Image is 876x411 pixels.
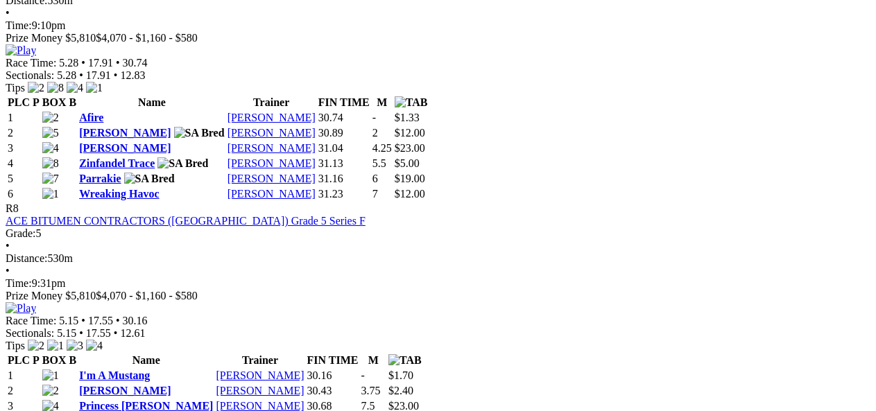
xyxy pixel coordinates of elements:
a: [PERSON_NAME] [227,188,316,200]
th: M [372,96,393,110]
img: 7 [42,173,59,185]
img: 1 [42,369,59,382]
img: SA Bred [157,157,208,170]
div: 9:10pm [6,19,870,32]
span: R8 [6,202,19,214]
span: 17.91 [86,69,111,81]
th: FIN TIME [318,96,370,110]
td: 4 [7,157,40,170]
span: Time: [6,19,32,31]
span: $1.70 [388,369,413,381]
img: 3 [67,340,83,352]
td: 30.43 [307,384,359,398]
span: • [114,327,118,339]
a: [PERSON_NAME] [216,385,304,396]
td: 2 [7,384,40,398]
a: [PERSON_NAME] [79,127,171,139]
th: Name [78,96,225,110]
div: 9:31pm [6,277,870,290]
span: B [69,96,76,108]
td: 5 [7,172,40,186]
span: Tips [6,82,25,94]
th: Trainer [215,353,304,367]
img: 2 [28,340,44,352]
div: 530m [6,252,870,265]
span: • [114,69,118,81]
text: 7 [372,188,378,200]
span: 5.28 [59,57,78,69]
td: 6 [7,187,40,201]
img: SA Bred [124,173,175,185]
span: • [6,265,10,277]
img: 4 [67,82,83,94]
span: • [79,69,83,81]
span: $12.00 [395,127,425,139]
span: 5.15 [57,327,76,339]
img: 5 [42,127,59,139]
td: 30.16 [307,369,359,383]
img: Play [6,44,36,57]
img: 2 [28,82,44,94]
span: Distance: [6,252,47,264]
a: [PERSON_NAME] [79,142,171,154]
img: TAB [388,354,422,367]
text: - [361,369,365,381]
text: 5.5 [372,157,386,169]
img: 1 [86,82,103,94]
text: 3.75 [361,385,381,396]
span: 5.15 [59,315,78,326]
span: • [116,315,120,326]
span: P [33,354,40,366]
span: $1.33 [395,112,420,123]
span: BOX [42,96,67,108]
div: Prize Money $5,810 [6,290,870,302]
td: 1 [7,369,40,383]
img: 1 [42,188,59,200]
img: 2 [42,112,59,124]
td: 31.23 [318,187,370,201]
span: 12.61 [120,327,145,339]
img: SA Bred [174,127,225,139]
text: - [372,112,376,123]
div: Prize Money $5,810 [6,32,870,44]
span: 12.83 [120,69,145,81]
span: • [6,240,10,252]
span: Sectionals: [6,69,54,81]
a: ACE BITUMEN CONTRACTORS ([GEOGRAPHIC_DATA]) Grade 5 Series F [6,215,366,227]
td: 30.89 [318,126,370,140]
span: Sectionals: [6,327,54,339]
td: 31.13 [318,157,370,170]
a: [PERSON_NAME] [227,127,316,139]
a: [PERSON_NAME] [227,157,316,169]
span: $2.40 [388,385,413,396]
span: BOX [42,354,67,366]
a: Wreaking Havoc [79,188,159,200]
img: 1 [47,340,64,352]
td: 30.74 [318,111,370,125]
span: 17.91 [88,57,113,69]
span: P [33,96,40,108]
th: FIN TIME [307,353,359,367]
span: Race Time: [6,57,56,69]
span: $4,070 - $1,160 - $580 [96,32,198,44]
span: 30.74 [123,57,148,69]
a: [PERSON_NAME] [227,142,316,154]
text: 6 [372,173,378,184]
th: Name [78,353,214,367]
text: 2 [372,127,378,139]
a: Parrakie [79,173,121,184]
span: 5.28 [57,69,76,81]
img: 8 [42,157,59,170]
a: Zinfandel Trace [79,157,155,169]
span: B [69,354,76,366]
td: 2 [7,126,40,140]
th: M [361,353,386,367]
span: • [81,315,85,326]
span: Grade: [6,227,36,239]
td: 31.04 [318,141,370,155]
a: [PERSON_NAME] [227,173,316,184]
img: 8 [47,82,64,94]
span: • [79,327,83,339]
span: PLC [8,96,30,108]
span: $19.00 [395,173,425,184]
